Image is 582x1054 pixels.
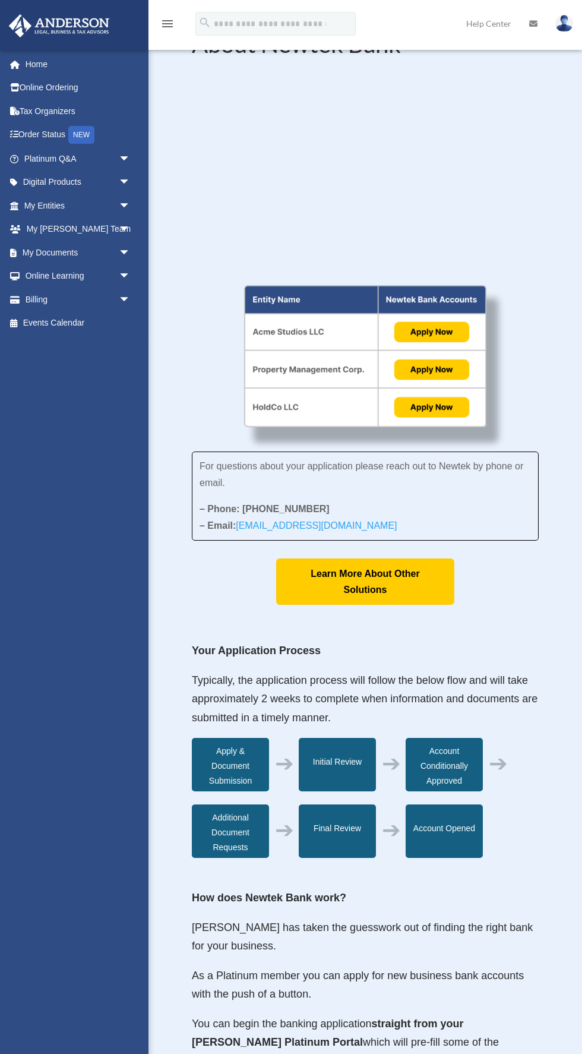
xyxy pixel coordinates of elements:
[244,285,487,427] img: About Partnership Graphic (3)
[8,99,148,123] a: Tax Organizers
[119,147,143,171] span: arrow_drop_down
[8,241,148,264] a: My Documentsarrow_drop_down
[406,804,483,858] div: Account Opened
[198,16,211,29] i: search
[200,504,330,514] strong: – Phone: [PHONE_NUMBER]
[5,14,113,37] img: Anderson Advisors Platinum Portal
[192,919,539,967] p: [PERSON_NAME] has taken the guesswork out of finding the right bank for your business.
[160,17,175,31] i: menu
[8,288,148,311] a: Billingarrow_drop_down
[8,52,148,76] a: Home
[276,558,454,605] a: Learn More About Other Solutions
[275,823,294,838] div: ➔
[8,147,148,171] a: Platinum Q&Aarrow_drop_down
[119,241,143,265] span: arrow_drop_down
[8,76,148,100] a: Online Ordering
[8,194,148,217] a: My Entitiesarrow_drop_down
[119,288,143,312] span: arrow_drop_down
[192,72,539,268] iframe: NewtekOne and Newtek Bank's Partnership with Anderson Advisors
[299,804,376,858] div: Final Review
[8,311,148,335] a: Events Calendar
[299,738,376,791] div: Initial Review
[119,194,143,218] span: arrow_drop_down
[406,738,483,791] div: Account Conditionally Approved
[489,756,508,771] div: ➔
[236,520,397,537] a: [EMAIL_ADDRESS][DOMAIN_NAME]
[68,126,94,144] div: NEW
[8,264,148,288] a: Online Learningarrow_drop_down
[192,892,346,904] strong: How does Newtek Bank work?
[200,520,397,531] strong: – Email:
[192,738,269,791] div: Apply & Document Submission
[555,15,573,32] img: User Pic
[192,967,539,1015] p: As a Platinum member you can apply for new business bank accounts with the push of a button.
[382,823,401,838] div: ➔
[192,674,537,724] span: Typically, the application process will follow the below flow and will take approximately 2 weeks...
[8,217,148,241] a: My [PERSON_NAME] Teamarrow_drop_down
[119,171,143,195] span: arrow_drop_down
[200,461,523,488] span: For questions about your application please reach out to Newtek by phone or email.
[8,123,148,147] a: Order StatusNEW
[119,217,143,242] span: arrow_drop_down
[119,264,143,289] span: arrow_drop_down
[275,756,294,771] div: ➔
[160,21,175,31] a: menu
[8,171,148,194] a: Digital Productsarrow_drop_down
[382,756,401,771] div: ➔
[192,804,269,858] div: Additional Document Requests
[192,645,321,657] strong: Your Application Process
